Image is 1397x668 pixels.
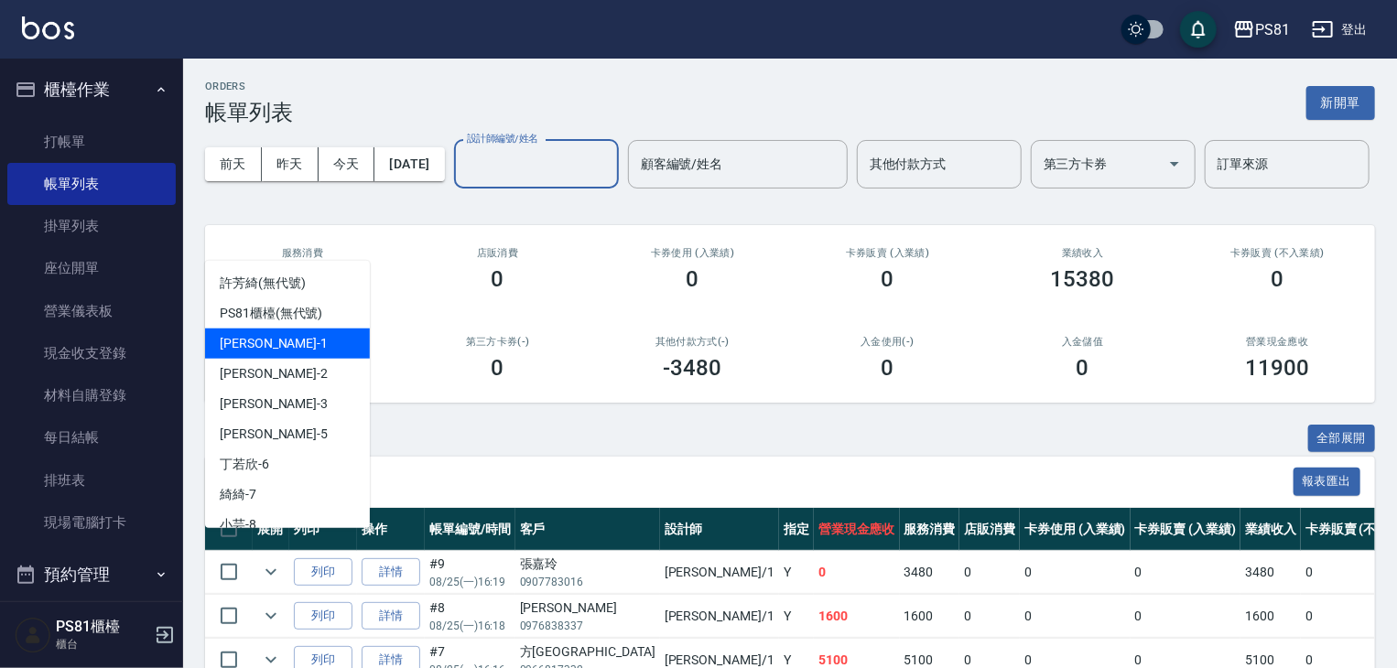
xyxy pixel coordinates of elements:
th: 指定 [779,508,814,551]
button: 列印 [294,602,352,630]
td: 3480 [900,551,960,594]
td: 1600 [814,595,900,638]
td: 0 [1131,551,1241,594]
th: 客戶 [515,508,660,551]
th: 卡券使用 (入業績) [1020,508,1131,551]
a: 詳情 [362,558,420,587]
img: Person [15,617,51,653]
td: Y [779,551,814,594]
a: 現場電腦打卡 [7,501,176,544]
p: 0976838337 [520,618,655,634]
h3: 15380 [1051,266,1115,292]
td: [PERSON_NAME] /1 [660,595,779,638]
button: 昨天 [262,147,319,181]
div: [PERSON_NAME] [520,598,655,618]
img: Logo [22,16,74,39]
button: [DATE] [374,147,444,181]
th: 列印 [289,508,357,551]
h3: 0 [882,355,894,381]
button: 今天 [319,147,375,181]
h3: 0 [492,266,504,292]
td: 1600 [1240,595,1301,638]
td: 0 [814,551,900,594]
button: 全部展開 [1308,425,1376,453]
label: 設計師編號/姓名 [467,132,538,145]
a: 打帳單 [7,121,176,163]
td: 0 [1020,595,1131,638]
h3: 0 [1272,266,1284,292]
h2: ORDERS [205,81,293,92]
h2: 營業現金應收 [1202,336,1353,348]
span: [PERSON_NAME] -2 [220,364,328,383]
a: 新開單 [1306,93,1375,111]
button: 前天 [205,147,262,181]
a: 排班表 [7,459,176,501]
span: 小芸 -8 [220,515,256,534]
span: PS81櫃檯 (無代號) [220,304,322,323]
p: 08/25 (一) 16:19 [429,574,511,590]
th: 營業現金應收 [814,508,900,551]
td: 1600 [900,595,960,638]
h3: 11900 [1246,355,1310,381]
button: expand row [257,558,285,586]
button: 預約管理 [7,551,176,598]
button: Open [1160,149,1189,178]
a: 帳單列表 [7,163,176,205]
a: 掛單列表 [7,205,176,247]
a: 座位開單 [7,247,176,289]
button: 報表及分析 [7,598,176,646]
button: 列印 [294,558,352,587]
th: 操作 [357,508,425,551]
a: 每日結帳 [7,416,176,458]
th: 卡券販賣 (入業績) [1131,508,1241,551]
h2: 卡券販賣 (入業績) [812,247,963,259]
td: 0 [959,595,1020,638]
p: 櫃台 [56,636,149,652]
h3: 0 [1077,355,1089,381]
h2: 入金使用(-) [812,336,963,348]
button: 新開單 [1306,86,1375,120]
h3: -3480 [664,355,722,381]
div: 張嘉玲 [520,555,655,574]
th: 店販消費 [959,508,1020,551]
td: 3480 [1240,551,1301,594]
td: [PERSON_NAME] /1 [660,551,779,594]
button: PS81 [1226,11,1297,48]
h2: 其他付款方式(-) [617,336,768,348]
td: 0 [959,551,1020,594]
th: 展開 [253,508,289,551]
span: 丁若欣 -6 [220,455,269,474]
h3: 0 [687,266,699,292]
a: 詳情 [362,602,420,630]
h3: 帳單列表 [205,100,293,125]
th: 服務消費 [900,508,960,551]
button: expand row [257,602,285,630]
a: 營業儀表板 [7,290,176,332]
span: [PERSON_NAME] -1 [220,334,328,353]
th: 帳單編號/時間 [425,508,515,551]
span: [PERSON_NAME] -3 [220,394,328,414]
span: 綺綺 -7 [220,485,256,504]
span: 訂單列表 [227,473,1294,491]
span: [PERSON_NAME] -5 [220,425,328,444]
button: 櫃檯作業 [7,66,176,113]
h2: 店販消費 [422,247,573,259]
a: 材料自購登錄 [7,374,176,416]
th: 業績收入 [1240,508,1301,551]
td: 0 [1020,551,1131,594]
h2: 卡券販賣 (不入業績) [1202,247,1353,259]
h3: 0 [492,355,504,381]
div: PS81 [1255,18,1290,41]
button: 報表匯出 [1294,468,1361,496]
button: 登出 [1305,13,1375,47]
button: save [1180,11,1217,48]
a: 報表匯出 [1294,472,1361,490]
td: 0 [1131,595,1241,638]
th: 設計師 [660,508,779,551]
td: #8 [425,595,515,638]
td: Y [779,595,814,638]
div: 方[GEOGRAPHIC_DATA] [520,642,655,662]
p: 08/25 (一) 16:18 [429,618,511,634]
h3: 0 [882,266,894,292]
p: 0907783016 [520,574,655,590]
